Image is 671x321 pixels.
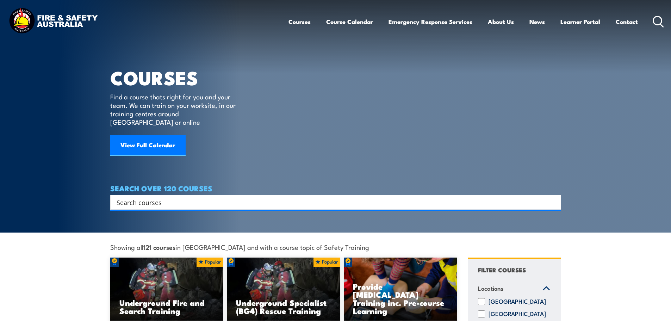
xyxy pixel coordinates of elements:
h4: FILTER COURSES [478,265,526,274]
a: Contact [616,12,638,31]
img: Underground mine rescue [227,258,340,321]
a: Emergency Response Services [389,12,472,31]
button: Search magnifier button [549,197,559,207]
a: Courses [288,12,311,31]
strong: 121 courses [143,242,175,252]
h3: Provide [MEDICAL_DATA] Training inc. Pre-course Learning [353,282,448,315]
h4: SEARCH OVER 120 COURSES [110,184,561,192]
label: [GEOGRAPHIC_DATA] [489,310,546,317]
a: Locations [475,280,553,298]
h1: COURSES [110,69,246,86]
h3: Underground Specialist (BG4) Rescue Training [236,298,331,315]
img: Low Voltage Rescue and Provide CPR [344,258,457,321]
a: View Full Calendar [110,135,186,156]
a: Underground Fire and Search Training [110,258,224,321]
span: Showing all in [GEOGRAPHIC_DATA] and with a course topic of Safety Training [110,243,369,251]
input: Search input [117,197,546,208]
a: Underground Specialist (BG4) Rescue Training [227,258,340,321]
a: News [529,12,545,31]
span: Locations [478,284,504,293]
a: Course Calendar [326,12,373,31]
a: Provide [MEDICAL_DATA] Training inc. Pre-course Learning [344,258,457,321]
label: [GEOGRAPHIC_DATA] [489,298,546,305]
p: Find a course thats right for you and your team. We can train on your worksite, in our training c... [110,92,239,126]
form: Search form [118,197,547,207]
a: Learner Portal [560,12,600,31]
a: About Us [488,12,514,31]
h3: Underground Fire and Search Training [119,298,215,315]
img: Underground mine rescue [110,258,224,321]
